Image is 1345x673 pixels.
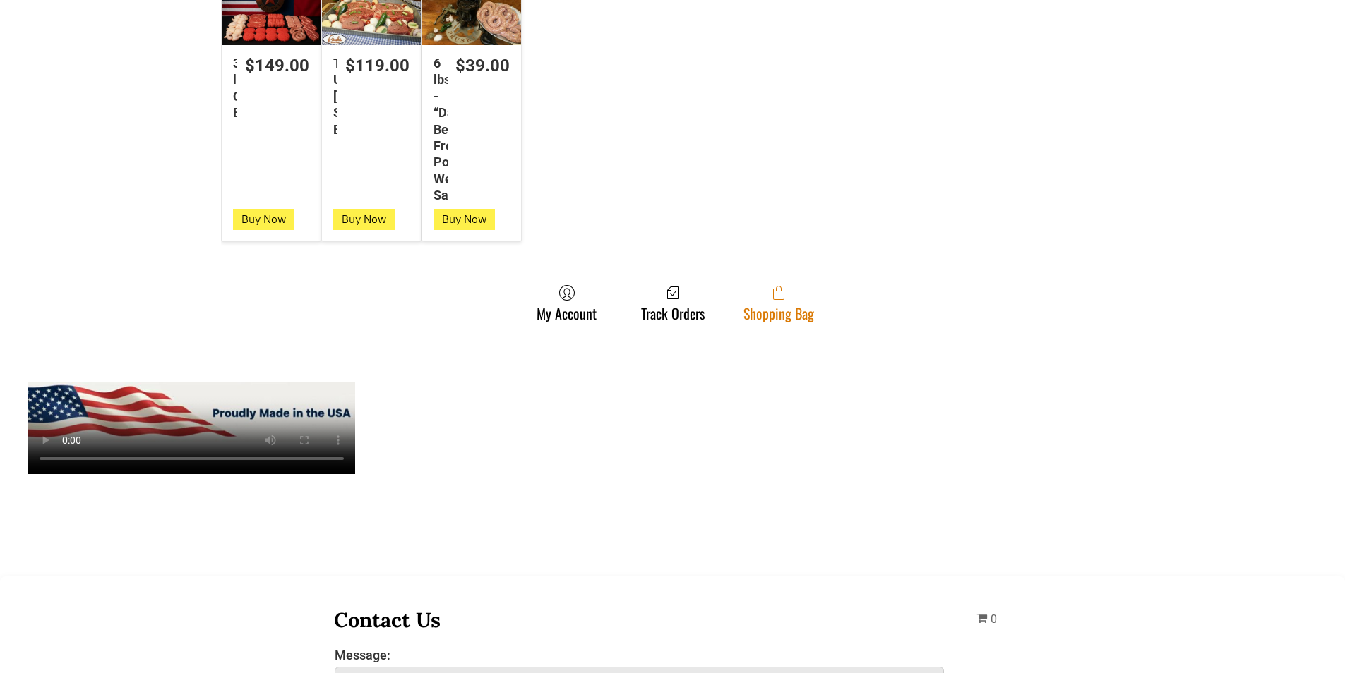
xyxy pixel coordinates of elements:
[345,55,410,77] div: $119.00
[245,55,309,77] div: $149.00
[241,212,286,226] span: Buy Now
[991,612,997,626] span: 0
[442,212,486,226] span: Buy Now
[736,284,821,322] a: Shopping Bag
[434,209,495,230] button: Buy Now
[233,209,294,230] button: Buy Now
[422,55,521,204] a: $39.006 lbs - “Da” Best Fresh Polish Wedding Sausage
[455,55,510,77] div: $39.00
[335,648,945,662] label: Message:
[333,209,395,230] button: Buy Now
[342,212,386,226] span: Buy Now
[334,607,945,633] h3: Contact Us
[634,284,712,322] a: Track Orders
[434,55,448,204] div: 6 lbs - “Da” Best Fresh Polish Wedding Sausage
[333,55,337,138] div: The Ultimate [US_STATE] Steak Box
[233,55,237,121] div: 30 lb Combo Bundle
[530,284,604,322] a: My Account
[322,55,421,138] a: $119.00The Ultimate [US_STATE] Steak Box
[222,55,321,121] a: $149.0030 lb Combo Bundle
